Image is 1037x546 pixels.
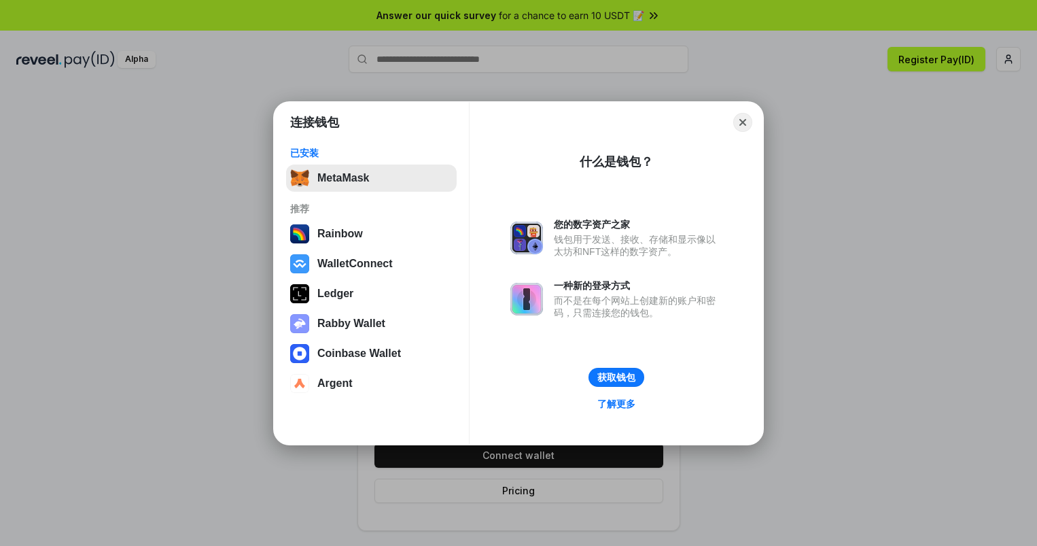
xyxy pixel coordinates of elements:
img: svg+xml,%3Csvg%20xmlns%3D%22http%3A%2F%2Fwww.w3.org%2F2000%2Fsvg%22%20fill%3D%22none%22%20viewBox... [290,314,309,333]
div: Ledger [317,288,353,300]
img: svg+xml,%3Csvg%20width%3D%22120%22%20height%3D%22120%22%20viewBox%3D%220%200%20120%20120%22%20fil... [290,224,309,243]
div: Rainbow [317,228,363,240]
img: svg+xml,%3Csvg%20width%3D%2228%22%20height%3D%2228%22%20viewBox%3D%220%200%2028%2028%22%20fill%3D... [290,254,309,273]
button: Ledger [286,280,457,307]
div: 您的数字资产之家 [554,218,722,231]
img: svg+xml,%3Csvg%20width%3D%2228%22%20height%3D%2228%22%20viewBox%3D%220%200%2028%2028%22%20fill%3D... [290,344,309,363]
div: Argent [317,377,353,390]
div: 获取钱包 [597,371,635,383]
div: 已安装 [290,147,453,159]
div: 钱包用于发送、接收、存储和显示像以太坊和NFT这样的数字资产。 [554,233,722,258]
button: Coinbase Wallet [286,340,457,367]
button: Rainbow [286,220,457,248]
img: svg+xml,%3Csvg%20xmlns%3D%22http%3A%2F%2Fwww.w3.org%2F2000%2Fsvg%22%20fill%3D%22none%22%20viewBox... [510,283,543,315]
img: svg+xml,%3Csvg%20width%3D%2228%22%20height%3D%2228%22%20viewBox%3D%220%200%2028%2028%22%20fill%3D... [290,374,309,393]
div: 什么是钱包？ [580,154,653,170]
div: MetaMask [317,172,369,184]
img: svg+xml,%3Csvg%20fill%3D%22none%22%20height%3D%2233%22%20viewBox%3D%220%200%2035%2033%22%20width%... [290,169,309,188]
button: MetaMask [286,165,457,192]
a: 了解更多 [589,395,644,413]
img: svg+xml,%3Csvg%20xmlns%3D%22http%3A%2F%2Fwww.w3.org%2F2000%2Fsvg%22%20width%3D%2228%22%20height%3... [290,284,309,303]
div: 了解更多 [597,398,635,410]
div: 一种新的登录方式 [554,279,722,292]
div: WalletConnect [317,258,393,270]
button: 获取钱包 [588,368,644,387]
button: Argent [286,370,457,397]
img: svg+xml,%3Csvg%20xmlns%3D%22http%3A%2F%2Fwww.w3.org%2F2000%2Fsvg%22%20fill%3D%22none%22%20viewBox... [510,222,543,254]
button: Close [733,113,752,132]
div: 推荐 [290,203,453,215]
div: 而不是在每个网站上创建新的账户和密码，只需连接您的钱包。 [554,294,722,319]
h1: 连接钱包 [290,114,339,131]
div: Rabby Wallet [317,318,385,330]
button: Rabby Wallet [286,310,457,337]
div: Coinbase Wallet [317,347,401,360]
button: WalletConnect [286,250,457,277]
